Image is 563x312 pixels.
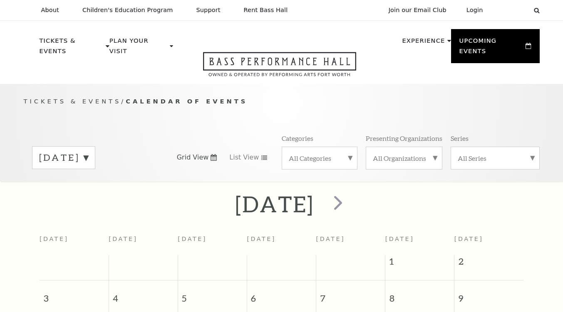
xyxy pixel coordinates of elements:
[373,154,435,162] label: All Organizations
[247,231,316,255] th: [DATE]
[454,280,523,309] span: 9
[385,236,414,242] span: [DATE]
[458,154,533,162] label: All Series
[196,7,221,14] p: Support
[366,134,442,142] p: Presenting Organizations
[454,255,523,272] span: 2
[41,7,59,14] p: About
[177,153,209,162] span: Grid View
[109,36,168,61] p: Plan Your Visit
[235,191,314,217] h2: [DATE]
[24,96,540,107] p: /
[454,236,484,242] span: [DATE]
[39,151,88,164] label: [DATE]
[282,134,313,142] p: Categories
[178,280,247,309] span: 5
[385,280,454,309] span: 8
[109,231,178,255] th: [DATE]
[402,36,445,51] p: Experience
[496,6,526,14] select: Select:
[459,36,524,61] p: Upcoming Events
[451,134,469,142] p: Series
[247,280,316,309] span: 6
[316,231,385,255] th: [DATE]
[82,7,173,14] p: Children's Education Program
[322,189,352,219] button: next
[385,255,454,272] span: 1
[229,153,259,162] span: List View
[126,98,248,105] span: Calendar of Events
[316,280,385,309] span: 7
[40,36,104,61] p: Tickets & Events
[40,280,109,309] span: 3
[40,231,109,255] th: [DATE]
[289,154,350,162] label: All Categories
[109,280,178,309] span: 4
[244,7,288,14] p: Rent Bass Hall
[178,231,247,255] th: [DATE]
[24,98,122,105] span: Tickets & Events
